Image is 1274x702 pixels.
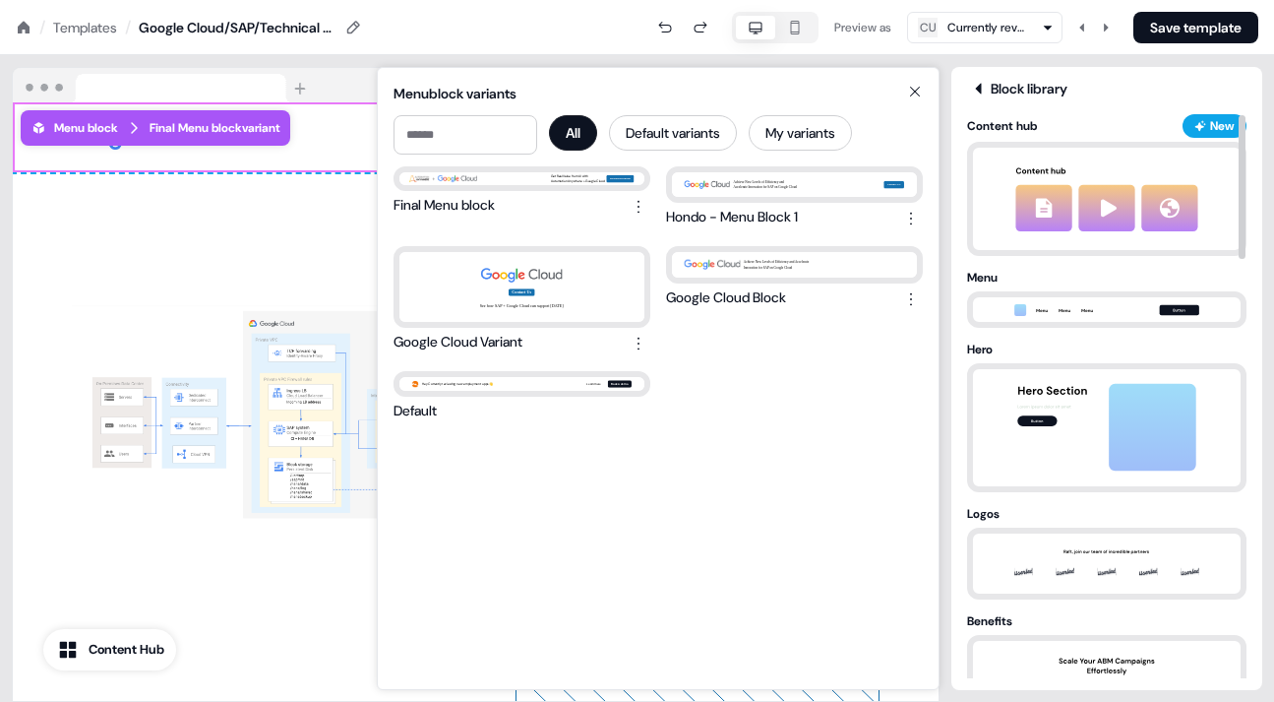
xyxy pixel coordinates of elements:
img: Image [72,267,465,562]
div: Content hub [967,116,1175,136]
div: Hondo - Menu Block 1 [666,207,798,230]
div: Final Menu block [394,195,495,219]
div: Final Menu block variant [150,118,280,138]
div: Google Cloud Variant [394,332,522,355]
img: menu thumbnail preview [1003,298,1210,322]
button: Content hubNewcontentHub thumbnail preview [967,114,1246,256]
button: Achieve New Levels of Efficiency and Accelerate Innovation for SAP on Google CloudGoogle Cloud Block [666,246,923,310]
img: contentHub thumbnail preview [998,148,1216,250]
button: All [549,115,597,151]
button: LogoslogoClouds thumbnail preview [967,504,1246,600]
img: Browser topbar [13,68,315,103]
img: logoClouds thumbnail preview [1003,534,1210,594]
button: Menumenu thumbnail preview [967,268,1246,328]
div: Google Cloud Block [666,287,786,311]
button: Save template [1133,12,1258,43]
div: Logos [967,504,1246,524]
button: Content Hub [43,629,176,670]
button: CUCurrently reviewing new employment opps [907,12,1062,43]
a: Templates [53,18,117,37]
button: Contact UsSee how SAP + Google Cloud can support [DATE]Google Cloud Variant [394,246,650,354]
div: Menu block [30,118,118,138]
img: hero thumbnail preview [1003,369,1210,486]
button: Default variants [609,115,737,151]
button: My variants [749,115,852,151]
div: Menu [967,268,1246,287]
div: Content Hub [89,640,164,660]
button: Achieve New Levels of Efficiency and Accelerate Innovation for SAP on Google CloudContact UsHondo... [666,166,923,230]
div: / [125,17,131,38]
button: Get Real Value from AI withAutomation Anywhere + Google CloudDownload eBookFinal Menu block [394,166,650,219]
div: Benefits [967,611,1246,631]
div: Hero [967,340,1246,359]
div: Google Cloud/SAP/Technical v2.5 [139,18,335,37]
button: Herohero thumbnail preview [967,340,1246,492]
div: / [39,17,45,38]
div: New [1210,116,1235,136]
div: Block library [967,79,1246,98]
div: Currently reviewing new employment opps [947,18,1026,37]
div: Default [394,401,437,420]
button: Hey Currently reviewing new employment opps 👋Learn moreBook a demoDefault [394,371,650,420]
div: Menu block variants [394,84,923,103]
